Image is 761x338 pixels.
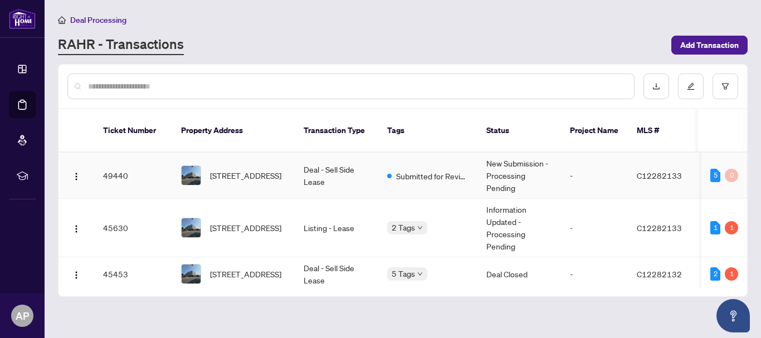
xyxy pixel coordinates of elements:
span: [STREET_ADDRESS] [210,169,281,182]
div: 2 [710,267,720,281]
span: C12282133 [637,223,682,233]
span: [STREET_ADDRESS] [210,268,281,280]
td: Information Updated - Processing Pending [477,199,561,257]
div: 5 [710,169,720,182]
span: down [417,271,423,277]
td: New Submission - Processing Pending [477,153,561,199]
img: thumbnail-img [182,166,201,185]
button: Logo [67,265,85,283]
img: logo [9,8,36,29]
img: Logo [72,271,81,280]
span: AP [16,308,29,324]
span: Submitted for Review [396,170,469,182]
th: Ticket Number [94,109,172,153]
span: C12282133 [637,170,682,180]
button: Logo [67,219,85,237]
th: Transaction Type [295,109,378,153]
span: Add Transaction [680,36,739,54]
span: download [652,82,660,90]
a: RAHR - Transactions [58,35,184,55]
td: 45453 [94,257,172,291]
span: home [58,16,66,24]
div: 1 [710,221,720,234]
th: MLS # [628,109,695,153]
button: edit [678,74,704,99]
th: Property Address [172,109,295,153]
td: 45630 [94,199,172,257]
button: filter [713,74,738,99]
th: Tags [378,109,477,153]
span: 2 Tags [392,221,415,234]
td: - [561,257,628,291]
td: Deal - Sell Side Lease [295,153,378,199]
span: C12282132 [637,269,682,279]
td: Deal Closed [477,257,561,291]
span: filter [721,82,729,90]
div: 1 [725,267,738,281]
span: edit [687,82,695,90]
span: 5 Tags [392,267,415,280]
button: download [643,74,669,99]
span: Deal Processing [70,15,126,25]
button: Logo [67,166,85,184]
th: Status [477,109,561,153]
div: 0 [725,169,738,182]
img: thumbnail-img [182,264,201,283]
div: 1 [725,221,738,234]
td: - [561,153,628,199]
th: Project Name [561,109,628,153]
img: thumbnail-img [182,218,201,237]
button: Add Transaction [671,36,748,55]
td: Listing - Lease [295,199,378,257]
td: 49440 [94,153,172,199]
img: Logo [72,224,81,233]
td: - [561,199,628,257]
button: Open asap [716,299,750,332]
span: [STREET_ADDRESS] [210,222,281,234]
img: Logo [72,172,81,181]
span: down [417,225,423,231]
td: Deal - Sell Side Lease [295,257,378,291]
